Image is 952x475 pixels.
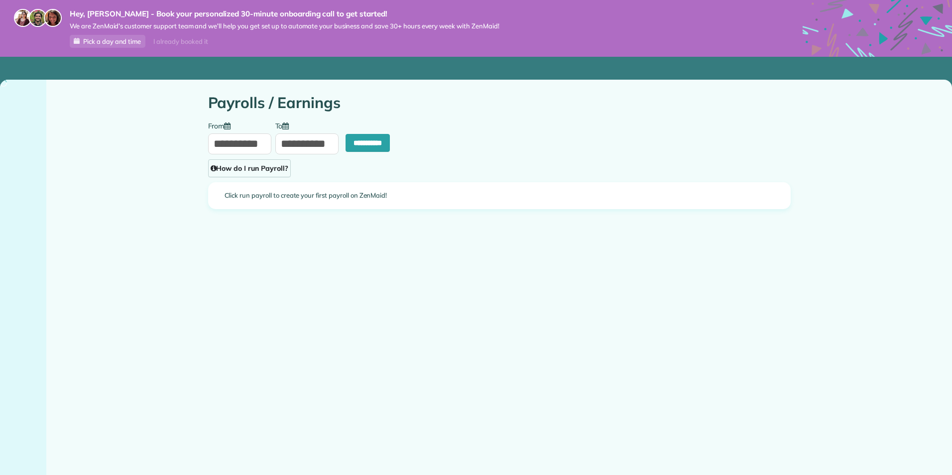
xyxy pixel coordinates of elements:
img: jorge-587dff0eeaa6aab1f244e6dc62b8924c3b6ad411094392a53c71c6c4a576187d.jpg [29,9,47,27]
label: From [208,121,236,129]
img: michelle-19f622bdf1676172e81f8f8fba1fb50e276960ebfe0243fe18214015130c80e4.jpg [44,9,62,27]
span: Pick a day and time [83,37,141,45]
div: Click run payroll to create your first payroll on ZenMaid! [209,183,790,209]
h1: Payrolls / Earnings [208,95,791,111]
img: maria-72a9807cf96188c08ef61303f053569d2e2a8a1cde33d635c8a3ac13582a053d.jpg [14,9,32,27]
strong: Hey, [PERSON_NAME] - Book your personalized 30-minute onboarding call to get started! [70,9,499,19]
div: I already booked it [147,35,214,48]
span: We are ZenMaid’s customer support team and we’ll help you get set up to automate your business an... [70,22,499,30]
label: To [275,121,294,129]
a: Pick a day and time [70,35,145,48]
a: How do I run Payroll? [208,159,291,177]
